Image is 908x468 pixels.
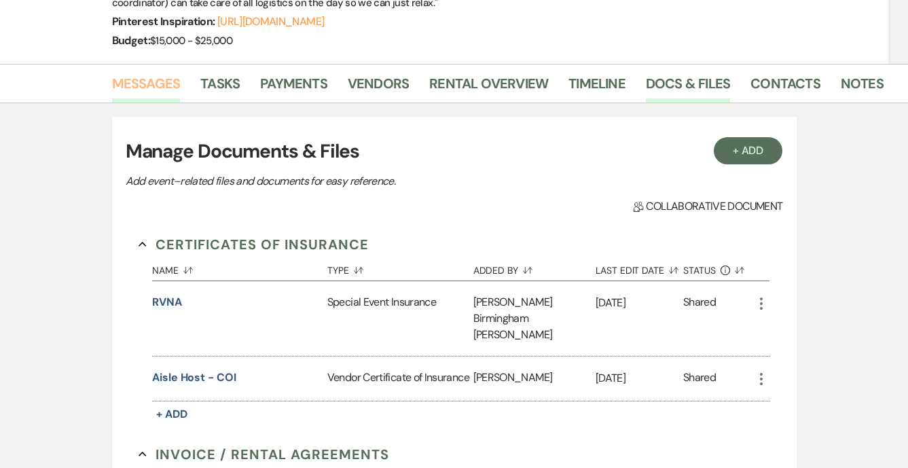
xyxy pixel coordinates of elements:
button: Last Edit Date [596,255,683,281]
a: Contacts [750,73,820,103]
button: Added By [473,255,596,281]
p: Add event–related files and documents for easy reference. [126,173,601,190]
h3: Manage Documents & Files [126,137,783,166]
div: Shared [683,294,716,343]
a: Notes [841,73,884,103]
a: Payments [260,73,327,103]
span: Status [683,266,716,275]
div: [PERSON_NAME] Birmingham [PERSON_NAME] [473,281,596,356]
button: Invoice / Rental Agreements [139,444,389,465]
a: Timeline [568,73,625,103]
p: [DATE] [596,294,683,312]
button: Certificates of Insurance [139,234,369,255]
button: + Add [152,405,192,424]
button: Name [152,255,327,281]
a: [URL][DOMAIN_NAME] [217,14,324,29]
p: [DATE] [596,370,683,387]
button: RVNA [152,294,182,310]
div: Special Event Insurance [327,281,473,356]
span: Pinterest Inspiration: [112,14,217,29]
a: Docs & Files [646,73,730,103]
div: Shared [683,370,716,388]
span: $15,000 - $25,000 [150,34,232,48]
span: + Add [156,407,187,421]
div: Vendor Certificate of Insurance [327,357,473,401]
button: Aisle Host - COI [152,370,236,386]
button: Status [683,255,753,281]
a: Vendors [348,73,409,103]
button: Type [327,255,473,281]
a: Rental Overview [429,73,548,103]
div: [PERSON_NAME] [473,357,596,401]
span: Collaborative document [633,198,782,215]
a: Messages [112,73,181,103]
button: + Add [714,137,783,164]
span: Budget: [112,33,151,48]
a: Tasks [200,73,240,103]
